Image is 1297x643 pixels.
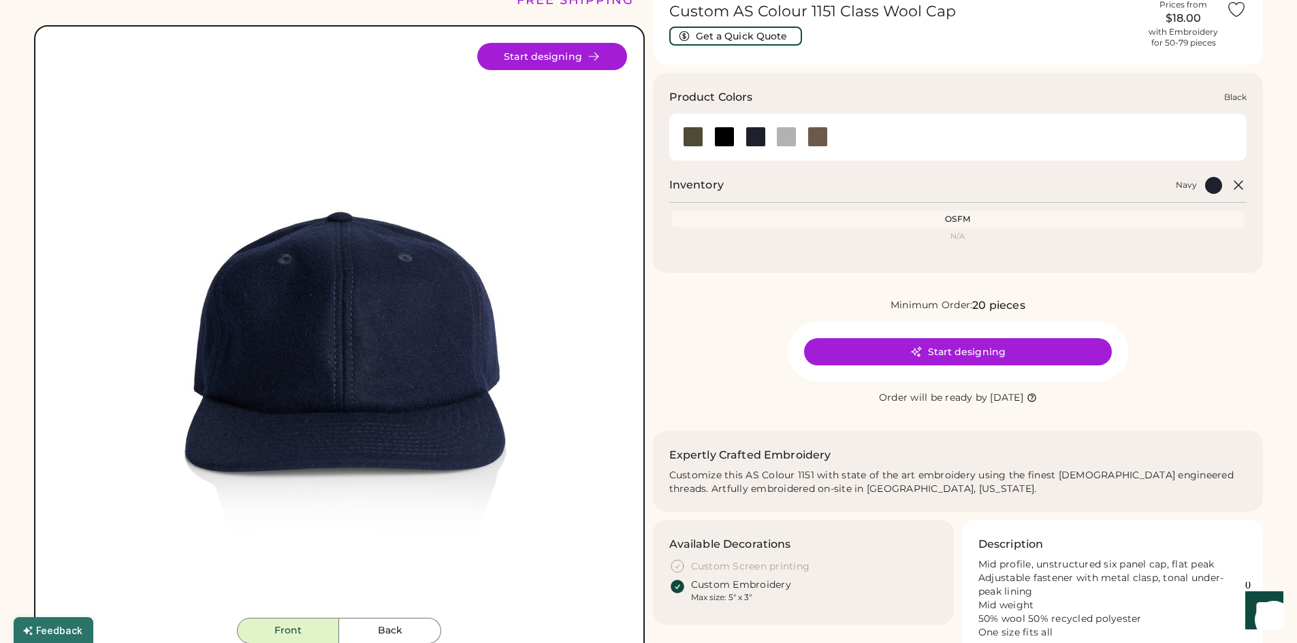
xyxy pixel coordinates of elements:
div: Max size: 5" x 3" [691,592,752,603]
div: [DATE] [990,391,1023,405]
h3: Product Colors [669,89,753,105]
div: Custom Embroidery [691,578,791,592]
h2: Expertly Crafted Embroidery [669,447,831,463]
div: $18.00 [1149,10,1218,27]
h3: Description [978,536,1044,553]
button: Get a Quick Quote [669,27,802,46]
div: 20 pieces [972,297,1025,314]
div: Black [1224,92,1247,103]
iframe: Front Chat [1232,582,1291,640]
h1: Custom AS Colour 1151 Class Wool Cap [669,2,1141,21]
button: Start designing [477,43,627,70]
div: Customize this AS Colour 1151 with state of the art embroidery using the finest [DEMOGRAPHIC_DATA... [669,469,1247,496]
img: 1151 - Navy Front Image [52,43,627,618]
div: Order will be ready by [879,391,988,405]
div: Custom Screen printing [691,560,810,574]
div: OSFM [675,214,1242,225]
h2: Inventory [669,177,724,193]
h3: Available Decorations [669,536,791,553]
div: Navy [1176,180,1197,191]
div: Minimum Order: [891,299,973,312]
div: N/A [675,233,1242,240]
button: Start designing [804,338,1112,365]
div: with Embroidery for 50-79 pieces [1149,27,1218,48]
div: 1151 Style Image [52,43,627,618]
